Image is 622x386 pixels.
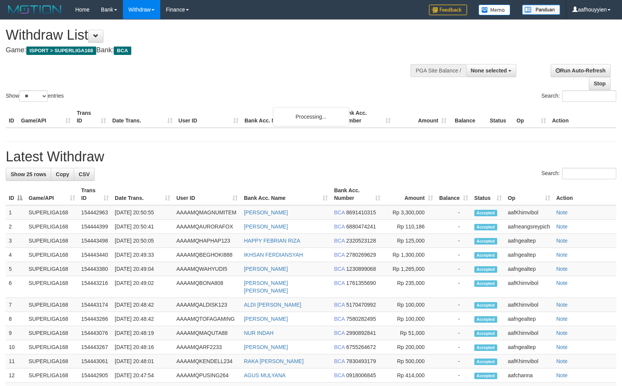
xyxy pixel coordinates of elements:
[429,5,467,15] img: Feedback.jpg
[553,183,616,205] th: Action
[394,106,450,128] th: Amount
[334,344,345,350] span: BCA
[176,106,242,128] th: User ID
[331,183,384,205] th: Bank Acc. Number: activate to sort column ascending
[173,298,241,312] td: AAAAMQALDISK123
[244,266,288,272] a: [PERSON_NAME]
[6,248,26,262] td: 4
[6,262,26,276] td: 5
[244,316,288,322] a: [PERSON_NAME]
[384,234,436,248] td: Rp 125,000
[26,326,78,340] td: SUPERLIGA168
[112,205,173,220] td: [DATE] 20:50:55
[474,280,497,287] span: Accepted
[244,372,285,378] a: AGUS MULYANA
[411,64,466,77] div: PGA Site Balance /
[173,354,241,368] td: AAAAMQKENDELL234
[505,298,553,312] td: aafKhimvibol
[26,354,78,368] td: SUPERLIGA168
[549,106,616,128] th: Action
[173,340,241,354] td: AAAAMQARF2233
[556,330,568,336] a: Note
[173,326,241,340] td: AAAAMQMAQUTA88
[6,326,26,340] td: 9
[556,344,568,350] a: Note
[346,302,376,308] span: Copy 5170470992 to clipboard
[436,298,471,312] td: -
[173,183,241,205] th: User ID: activate to sort column ascending
[334,266,345,272] span: BCA
[109,106,175,128] th: Date Trans.
[6,47,407,54] h4: Game: Bank:
[78,368,112,383] td: 154442905
[112,312,173,326] td: [DATE] 20:48:42
[6,90,64,102] label: Show entries
[556,372,568,378] a: Note
[112,276,173,298] td: [DATE] 20:49:02
[505,326,553,340] td: aafKhimvibol
[244,280,288,294] a: [PERSON_NAME] [PERSON_NAME]
[334,372,345,378] span: BCA
[474,316,497,323] span: Accepted
[384,340,436,354] td: Rp 200,000
[436,368,471,383] td: -
[78,183,112,205] th: Trans ID: activate to sort column ascending
[474,238,497,244] span: Accepted
[173,276,241,298] td: AAAAMQBONA808
[334,316,345,322] span: BCA
[74,106,109,128] th: Trans ID
[505,368,553,383] td: aafchanna
[346,316,376,322] span: Copy 7580282495 to clipboard
[26,47,96,55] span: ISPORT > SUPERLIGA168
[112,183,173,205] th: Date Trans.: activate to sort column ascending
[384,298,436,312] td: Rp 100,000
[474,302,497,309] span: Accepted
[6,4,64,15] img: MOTION_logo.png
[384,248,436,262] td: Rp 1,300,000
[346,358,376,364] span: Copy 7830493179 to clipboard
[334,302,345,308] span: BCA
[26,262,78,276] td: SUPERLIGA168
[173,248,241,262] td: AAAAMQBEGHOKI888
[346,266,376,272] span: Copy 1230899068 to clipboard
[522,5,560,15] img: panduan.png
[78,220,112,234] td: 154444399
[436,262,471,276] td: -
[273,107,349,126] div: Processing...
[173,368,241,383] td: AAAAMQPUSING264
[78,234,112,248] td: 154443498
[6,298,26,312] td: 7
[112,340,173,354] td: [DATE] 20:48:16
[78,340,112,354] td: 154443267
[338,106,394,128] th: Bank Acc. Number
[541,168,616,179] label: Search:
[384,312,436,326] td: Rp 100,000
[334,358,345,364] span: BCA
[244,252,303,258] a: IKHSAN FERDIANSYAH
[474,344,497,351] span: Accepted
[6,312,26,326] td: 8
[26,248,78,262] td: SUPERLIGA168
[26,340,78,354] td: SUPERLIGA168
[26,312,78,326] td: SUPERLIGA168
[436,354,471,368] td: -
[6,234,26,248] td: 3
[6,27,407,43] h1: Withdraw List
[474,210,497,216] span: Accepted
[78,276,112,298] td: 154443216
[562,168,616,179] input: Search:
[6,183,26,205] th: ID: activate to sort column descending
[26,234,78,248] td: SUPERLIGA168
[541,90,616,102] label: Search:
[19,90,48,102] select: Showentries
[505,248,553,262] td: aafngealtep
[241,183,331,205] th: Bank Acc. Name: activate to sort column ascending
[114,47,131,55] span: BCA
[11,171,46,177] span: Show 25 rows
[334,224,345,230] span: BCA
[474,359,497,365] span: Accepted
[26,183,78,205] th: Game/API: activate to sort column ascending
[346,224,376,230] span: Copy 6880474241 to clipboard
[589,77,611,90] a: Stop
[112,248,173,262] td: [DATE] 20:49:33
